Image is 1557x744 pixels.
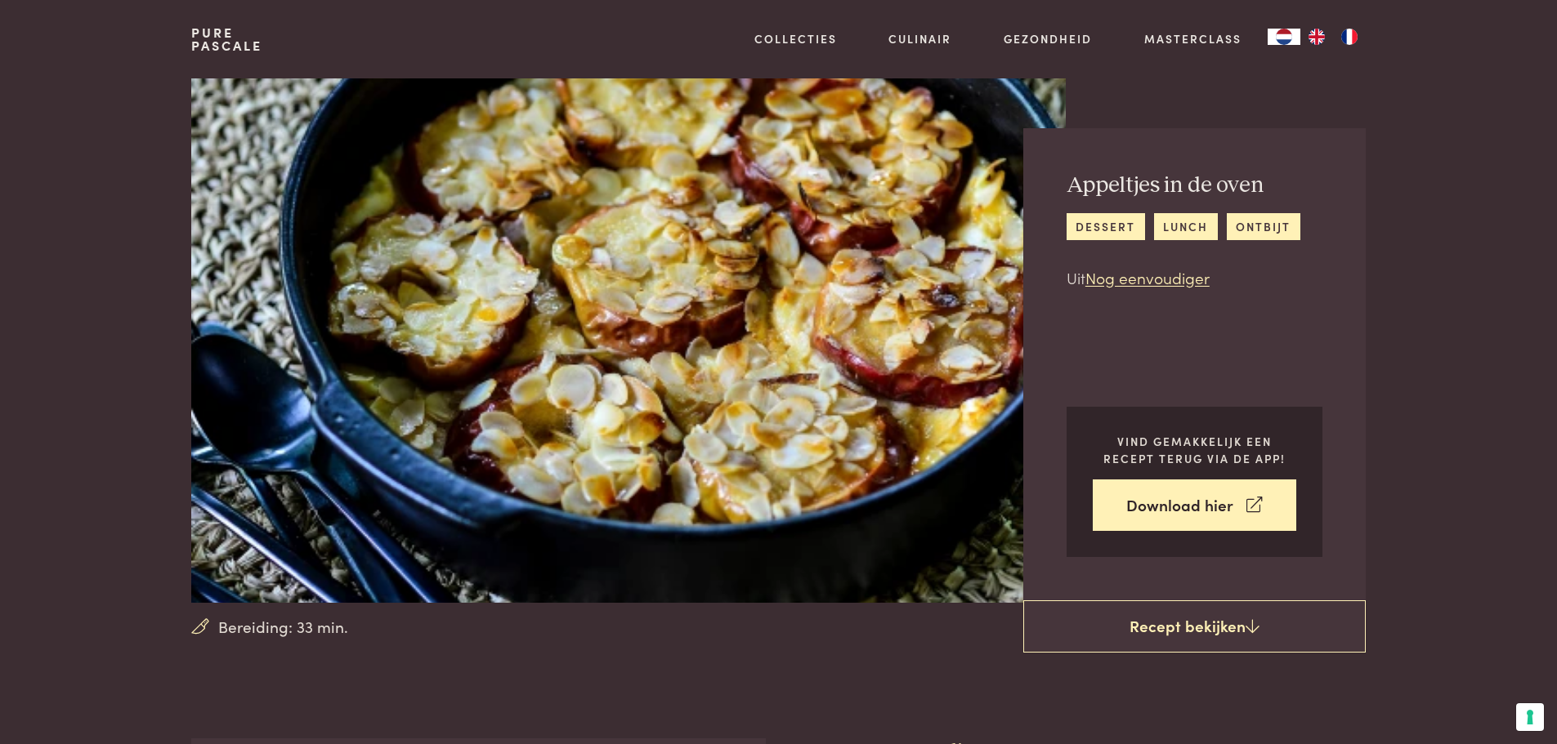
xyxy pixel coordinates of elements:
p: Vind gemakkelijk een recept terug via de app! [1093,433,1296,466]
a: FR [1333,29,1366,45]
a: PurePascale [191,26,262,52]
a: Collecties [754,30,837,47]
aside: Language selected: Nederlands [1268,29,1366,45]
a: Nog eenvoudiger [1085,266,1210,288]
a: EN [1300,29,1333,45]
a: Gezondheid [1004,30,1092,47]
a: ontbijt [1227,213,1300,240]
ul: Language list [1300,29,1366,45]
a: lunch [1154,213,1218,240]
a: NL [1268,29,1300,45]
h2: Appeltjes in de oven [1067,172,1300,200]
a: Download hier [1093,479,1296,531]
span: Bereiding: 33 min. [218,615,348,639]
a: dessert [1067,213,1145,240]
a: Masterclass [1144,30,1242,47]
div: Language [1268,29,1300,45]
button: Uw voorkeuren voor toestemming voor trackingtechnologieën [1516,703,1544,731]
a: Culinair [888,30,951,47]
a: Recept bekijken [1023,600,1366,653]
img: Appeltjes in de oven [191,78,1065,603]
p: Uit [1067,266,1300,290]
